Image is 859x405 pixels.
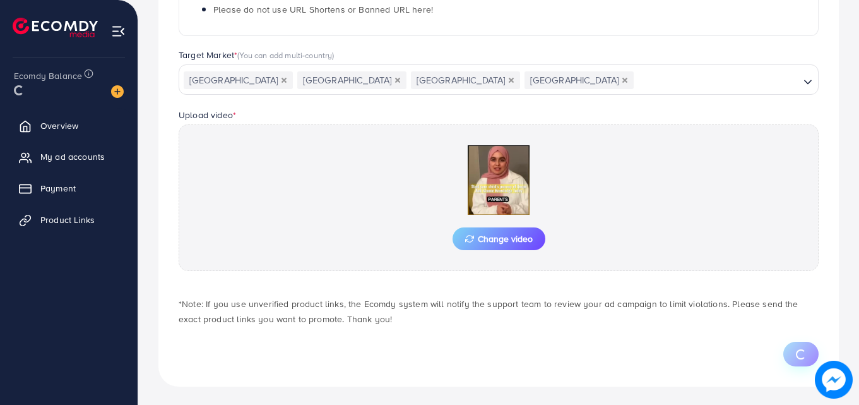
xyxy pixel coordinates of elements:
a: My ad accounts [9,144,128,169]
img: Preview Image [435,145,562,215]
button: Deselect United States [394,77,401,83]
label: Upload video [179,109,236,121]
span: [GEOGRAPHIC_DATA] [297,71,406,89]
button: Deselect Australia [622,77,628,83]
img: image [815,361,853,399]
input: Search for option [635,71,798,90]
button: Deselect Canada [508,77,514,83]
div: Search for option [179,64,819,95]
img: logo [13,18,98,37]
span: [GEOGRAPHIC_DATA] [411,71,520,89]
img: image [111,85,124,98]
span: Ecomdy Balance [14,70,82,82]
span: (You can add multi-country) [237,49,334,61]
span: [GEOGRAPHIC_DATA] [184,71,293,89]
label: Target Market [179,49,335,61]
a: Payment [9,176,128,201]
span: [GEOGRAPHIC_DATA] [524,71,634,89]
span: Change video [465,234,533,243]
button: Deselect United Kingdom [281,77,287,83]
p: *Note: If you use unverified product links, the Ecomdy system will notify the support team to rev... [179,296,819,327]
span: My ad accounts [40,150,105,163]
span: Please do not use URL Shortens or Banned URL here! [213,3,433,16]
a: Overview [9,113,128,138]
button: Change video [453,227,545,250]
span: Overview [40,119,78,132]
span: Product Links [40,214,95,226]
span: Payment [40,182,76,195]
img: menu [111,24,126,39]
a: Product Links [9,207,128,233]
